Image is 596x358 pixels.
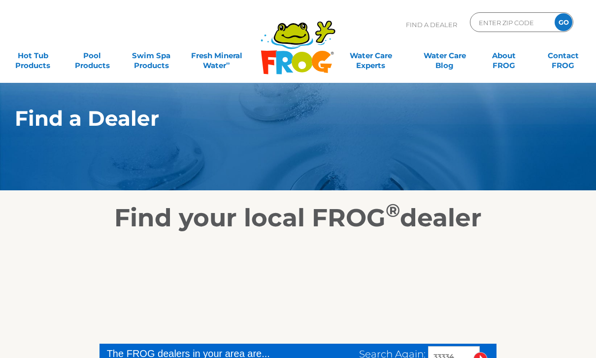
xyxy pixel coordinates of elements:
[226,60,230,67] sup: ∞
[481,46,527,66] a: AboutFROG
[422,46,468,66] a: Water CareBlog
[540,46,586,66] a: ContactFROG
[386,199,400,221] sup: ®
[10,46,56,66] a: Hot TubProducts
[478,15,544,30] input: Zip Code Form
[15,107,536,130] h1: Find a Dealer
[333,46,408,66] a: Water CareExperts
[406,12,457,37] p: Find A Dealer
[555,13,572,31] input: GO
[69,46,115,66] a: PoolProducts
[129,46,175,66] a: Swim SpaProducts
[188,46,245,66] a: Fresh MineralWater∞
